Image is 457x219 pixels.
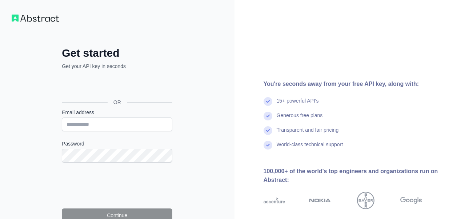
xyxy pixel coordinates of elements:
img: check mark [264,126,272,135]
img: accenture [264,192,285,209]
div: Transparent and fair pricing [277,126,339,141]
iframe: reCAPTCHA [62,171,172,200]
span: OR [108,99,127,106]
div: You're seconds away from your free API key, along with: [264,80,446,88]
div: 15+ powerful API's [277,97,319,112]
img: nokia [309,192,331,209]
img: check mark [264,97,272,106]
iframe: Sign in with Google Button [58,78,175,94]
label: Password [62,140,172,147]
img: bayer [357,192,374,209]
img: check mark [264,112,272,120]
label: Email address [62,109,172,116]
h2: Get started [62,47,172,60]
p: Get your API key in seconds [62,63,172,70]
img: check mark [264,141,272,150]
div: World-class technical support [277,141,343,155]
img: google [400,192,422,209]
img: Workflow [12,15,59,22]
div: 100,000+ of the world's top engineers and organizations run on Abstract: [264,167,446,184]
div: Generous free plans [277,112,323,126]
